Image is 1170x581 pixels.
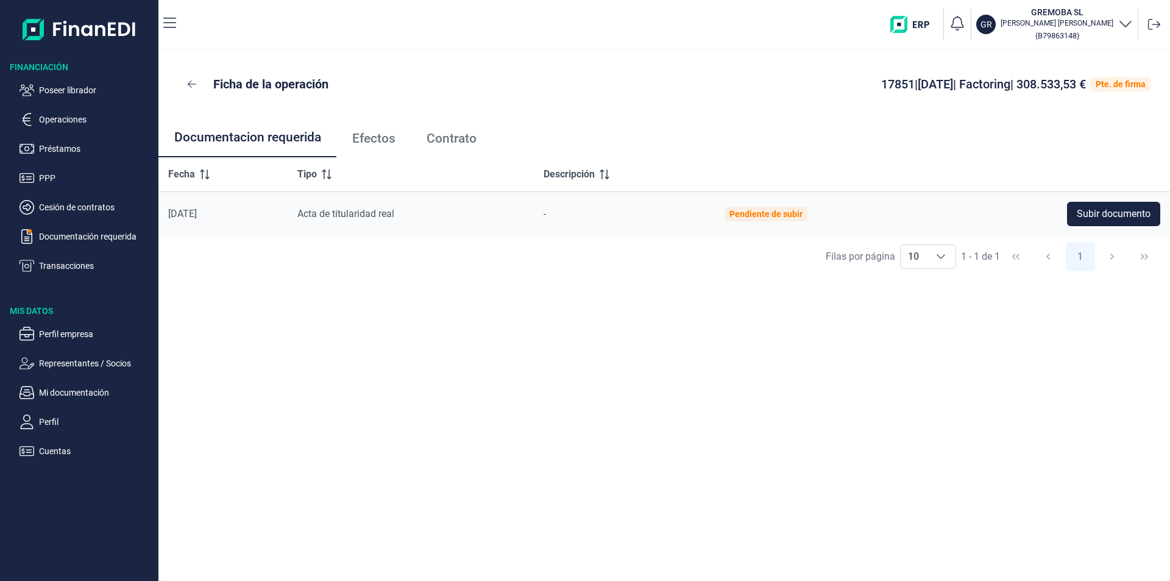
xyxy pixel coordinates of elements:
[19,415,154,429] button: Perfil
[23,10,136,49] img: Logo de aplicación
[544,208,546,219] span: -
[901,245,926,268] span: 10
[39,171,154,185] p: PPP
[729,209,803,219] div: Pendiente de subir
[19,385,154,400] button: Mi documentación
[39,385,154,400] p: Mi documentación
[39,112,154,127] p: Operaciones
[19,444,154,458] button: Cuentas
[39,258,154,273] p: Transacciones
[39,444,154,458] p: Cuentas
[158,118,336,159] a: Documentacion requerida
[19,171,154,185] button: PPP
[926,245,955,268] div: Choose
[168,167,195,182] span: Fecha
[1066,242,1095,271] button: Page 1
[297,167,317,182] span: Tipo
[1097,242,1127,271] button: Next Page
[427,132,477,145] span: Contrato
[890,16,938,33] img: erp
[1130,242,1159,271] button: Last Page
[39,141,154,156] p: Préstamos
[39,356,154,371] p: Representantes / Socios
[19,141,154,156] button: Préstamos
[39,229,154,244] p: Documentación requerida
[39,83,154,98] p: Poseer librador
[297,208,394,219] span: Acta de titularidad real
[544,167,595,182] span: Descripción
[1077,207,1150,221] span: Subir documento
[39,415,154,429] p: Perfil
[1096,79,1146,89] div: Pte. de firma
[168,208,278,220] div: [DATE]
[174,131,321,144] span: Documentacion requerida
[39,200,154,215] p: Cesión de contratos
[39,327,154,341] p: Perfil empresa
[19,83,154,98] button: Poseer librador
[19,200,154,215] button: Cesión de contratos
[19,258,154,273] button: Transacciones
[826,249,895,264] div: Filas por página
[19,229,154,244] button: Documentación requerida
[1001,242,1030,271] button: First Page
[352,132,395,145] span: Efectos
[961,252,1000,262] span: 1 - 1 de 1
[1001,18,1113,28] p: [PERSON_NAME] [PERSON_NAME]
[411,118,492,159] a: Contrato
[213,76,328,93] p: Ficha de la operación
[19,356,154,371] button: Representantes / Socios
[881,77,1086,91] span: 17851 | [DATE] | Factoring | 308.533,53 €
[1067,202,1160,226] button: Subir documento
[19,112,154,127] button: Operaciones
[336,118,411,159] a: Efectos
[976,6,1133,43] button: GRGREMOBA SL[PERSON_NAME] [PERSON_NAME](B79863148)
[1001,6,1113,18] h3: GREMOBA SL
[980,18,992,30] p: GR
[1035,31,1079,40] small: Copiar cif
[19,327,154,341] button: Perfil empresa
[1033,242,1063,271] button: Previous Page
